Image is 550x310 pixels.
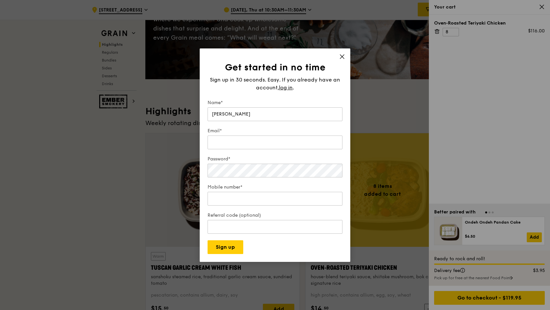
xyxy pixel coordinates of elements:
[210,77,340,91] span: Sign up in 30 seconds. Easy. If you already have an account,
[208,212,342,219] label: Referral code (optional)
[208,156,342,162] label: Password*
[208,128,342,134] label: Email*
[293,84,294,91] span: .
[208,184,342,191] label: Mobile number*
[208,100,342,106] label: Name*
[208,240,243,254] button: Sign up
[208,62,342,73] h1: Get started in no time
[279,84,293,92] span: log in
